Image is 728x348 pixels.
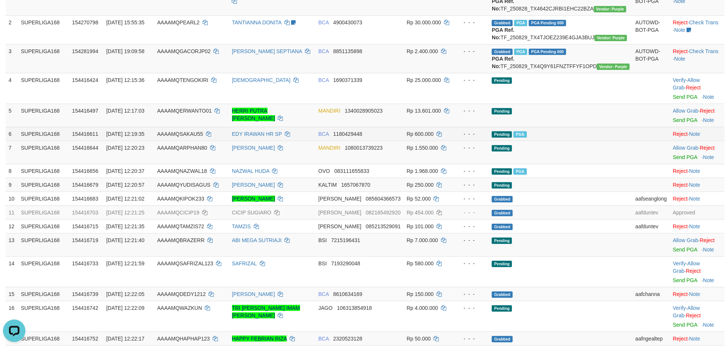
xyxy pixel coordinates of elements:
a: Allow Grab [673,305,700,318]
a: Reject [673,19,688,25]
a: ABI MEGA SUTRIAJI [232,237,282,243]
span: BCA [318,19,329,25]
span: 154416683 [72,196,98,202]
span: Rp 1.968.000 [407,168,438,174]
a: Note [703,154,715,160]
span: [DATE] 12:19:35 [106,131,144,137]
td: SUPERLIGA168 [18,73,69,104]
a: Reject [700,237,715,243]
span: Copy 1340028905023 to clipboard [345,108,383,114]
span: Grabbed [492,224,513,230]
span: [PERSON_NAME] [318,196,361,202]
a: Reject [673,223,688,229]
span: Rp 50.000 [407,336,431,342]
a: Allow Grab [673,145,698,151]
div: - - - [456,48,486,55]
span: Grabbed [492,49,513,55]
span: 154416497 [72,108,98,114]
span: [DATE] 12:21:59 [106,260,144,266]
td: SUPERLIGA168 [18,233,69,256]
a: [PERSON_NAME] [232,291,275,297]
span: AAAAMQARPHAN80 [157,145,207,151]
td: 11 [6,205,18,219]
span: Copy 1080013739223 to clipboard [345,145,383,151]
span: 154270798 [72,19,98,25]
span: [DATE] 19:09:58 [106,48,144,54]
span: AAAAMQSAKAU55 [157,131,203,137]
td: 10 [6,192,18,205]
td: aafduntev [633,219,670,233]
span: BCA [318,48,329,54]
span: Rp 101.000 [407,223,434,229]
span: 154416644 [72,145,98,151]
span: · [673,108,700,114]
span: AAAAMQTAMZIS72 [157,223,204,229]
a: Reject [673,48,688,54]
td: aafseanglong [633,192,670,205]
a: Note [689,196,700,202]
span: Vendor URL: https://trx4.1velocity.biz [595,35,627,41]
span: [DATE] 12:22:09 [106,305,144,311]
a: Reject [673,168,688,174]
span: Rp 25.000.000 [407,77,441,83]
td: · [670,192,725,205]
span: AAAAMQYUDISAGUS [157,182,210,188]
a: Note [703,94,715,100]
span: Rp 150.000 [407,291,434,297]
a: SAFRIZAL [232,260,257,266]
a: HERRI PUTRA [PERSON_NAME] [232,108,275,121]
span: BSI [318,237,327,243]
span: JAGO [318,305,333,311]
div: - - - [456,304,486,312]
span: [PERSON_NAME] [318,210,361,216]
span: Pending [492,238,512,244]
span: Pending [492,261,512,267]
td: · [670,287,725,301]
span: [DATE] 12:22:17 [106,336,144,342]
span: Copy 083111655833 to clipboard [334,168,369,174]
a: [PERSON_NAME] [232,145,275,151]
a: [PERSON_NAME] [232,196,275,202]
span: PGA Pending [529,49,566,55]
span: [DATE] 12:20:23 [106,145,144,151]
span: · [673,305,700,318]
b: PGA Ref. No: [492,27,514,40]
td: SUPERLIGA168 [18,164,69,178]
a: Note [703,117,715,123]
a: Reject [673,291,688,297]
span: PGA Pending [529,20,566,26]
td: SUPERLIGA168 [18,219,69,233]
a: Note [689,336,700,342]
span: Copy 8610634169 to clipboard [333,291,363,297]
span: Marked by aafmaleo [514,20,527,26]
div: - - - [456,76,486,84]
a: Note [689,291,700,297]
td: · · [670,44,725,73]
span: · [673,237,700,243]
td: SUPERLIGA168 [18,287,69,301]
span: 154416611 [72,131,98,137]
a: Verify [673,260,686,266]
td: SUPERLIGA168 [18,15,69,44]
td: 4 [6,73,18,104]
a: Note [703,277,715,283]
td: 3 [6,44,18,73]
td: aafduntev [633,205,670,219]
td: · [670,164,725,178]
div: - - - [456,209,486,216]
span: 154416719 [72,237,98,243]
span: [PERSON_NAME] [318,223,361,229]
a: Reject [700,145,715,151]
a: Reject [700,108,715,114]
span: Pending [492,131,512,138]
a: Note [703,247,715,253]
td: · · [670,73,725,104]
span: Vendor URL: https://trx4.1velocity.biz [597,64,629,70]
span: Pending [492,168,512,175]
span: [DATE] 12:17:03 [106,108,144,114]
a: Reject [686,268,701,274]
span: 154281994 [72,48,98,54]
td: aafngealtep [633,332,670,345]
div: - - - [456,290,486,298]
td: 2 [6,15,18,44]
